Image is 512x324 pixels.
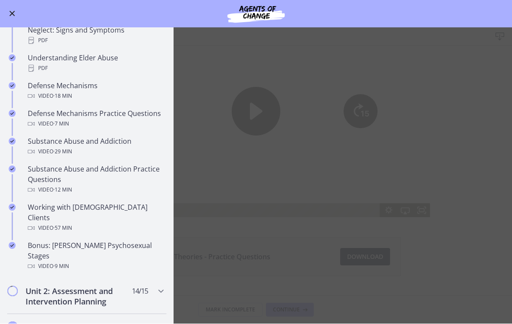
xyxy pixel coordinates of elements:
i: Completed [9,55,16,62]
div: Understanding Elder Abuse [28,53,163,74]
div: PDF [28,63,163,74]
div: Substance Abuse and Addiction [28,136,163,157]
tspan: 15 [361,90,369,99]
div: Playbar [121,184,377,198]
i: Completed [9,204,16,211]
div: Video [28,91,163,102]
span: · 18 min [53,91,72,102]
div: Video [28,223,163,234]
i: Completed [9,110,16,117]
span: · 29 min [53,147,72,157]
div: Bonus: [PERSON_NAME] Psychosexual Stages [28,241,163,272]
button: Play Video [82,184,98,198]
div: Defense Mechanisms [28,81,163,102]
div: PDF [28,36,163,46]
button: Play Video [232,68,280,116]
button: Skip ahead 15 seconds [343,75,377,109]
i: Completed [9,83,16,89]
i: Completed [9,166,16,173]
div: Video [28,185,163,195]
span: · 9 min [53,261,69,272]
button: Airplay [397,184,414,198]
div: Recognizing [MEDICAL_DATA] and Neglect: Signs and Symptoms [28,15,163,46]
i: Completed [9,138,16,145]
div: Video [28,261,163,272]
div: Video [28,147,163,157]
span: 14 / 15 [132,286,148,297]
div: Working with [DEMOGRAPHIC_DATA] Clients [28,202,163,234]
button: Fullscreen [414,184,430,198]
tspan: 15 [144,90,153,99]
div: Substance Abuse and Addiction Practice Questions [28,164,163,195]
i: Completed [9,242,16,249]
span: · 12 min [53,185,72,195]
span: · 57 min [53,223,72,234]
button: Skip back 15 seconds [135,75,168,109]
button: Show settings menu [381,184,397,198]
h2: Unit 2: Assessment and Intervention Planning [26,286,131,307]
div: Video [28,119,163,129]
button: Enable menu [7,9,17,19]
span: · 7 min [53,119,69,129]
img: Agents of Change [204,3,308,24]
div: Defense Mechanisms Practice Questions [28,109,163,129]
